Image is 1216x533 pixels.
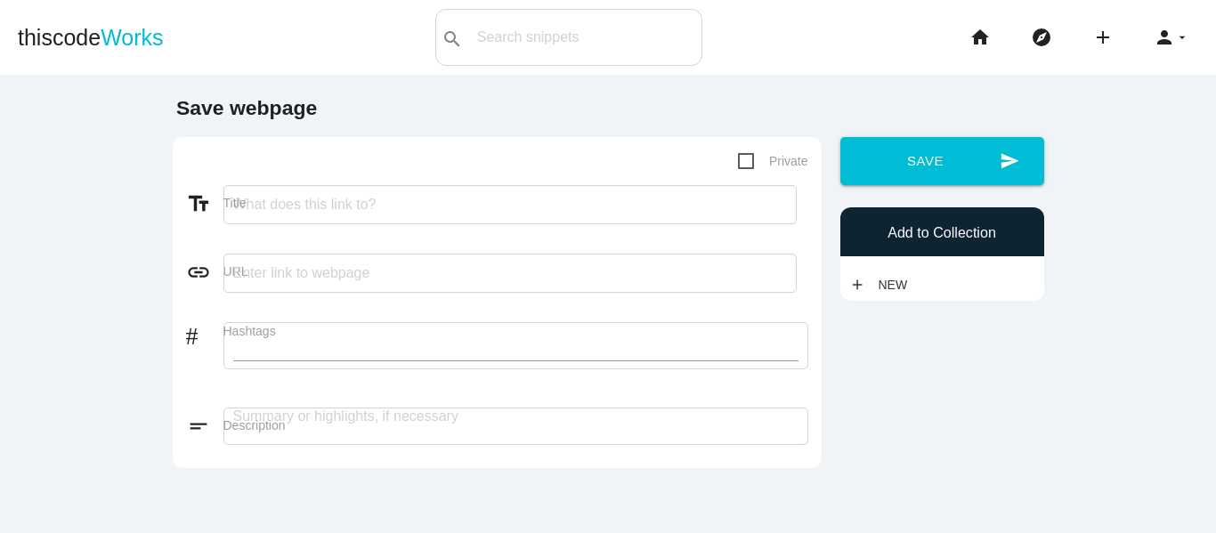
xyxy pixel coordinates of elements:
[1175,9,1189,66] i: arrow_drop_down
[186,319,223,344] i: #
[849,269,865,301] i: add
[223,324,808,338] label: Hashtags
[969,9,991,66] i: home
[101,25,163,50] span: Works
[468,19,701,56] input: Search snippets
[738,150,808,173] span: Private
[186,414,223,439] i: short_text
[436,10,468,65] button: search
[849,225,1035,241] h6: Add to Collection
[186,260,223,285] i: link
[223,185,797,224] input: What does this link to?
[186,191,223,216] i: text_fields
[849,269,917,301] a: addNew
[1000,137,1019,185] i: send
[176,96,317,119] b: Save webpage
[442,11,463,68] i: search
[1154,9,1175,66] i: person
[840,137,1044,185] button: sendSave
[223,196,808,210] label: Title
[223,254,797,293] input: Enter link to webpage
[1092,9,1114,66] i: add
[18,9,164,66] a: thiscodeWorks
[1031,9,1052,66] i: explore
[223,418,808,432] label: Description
